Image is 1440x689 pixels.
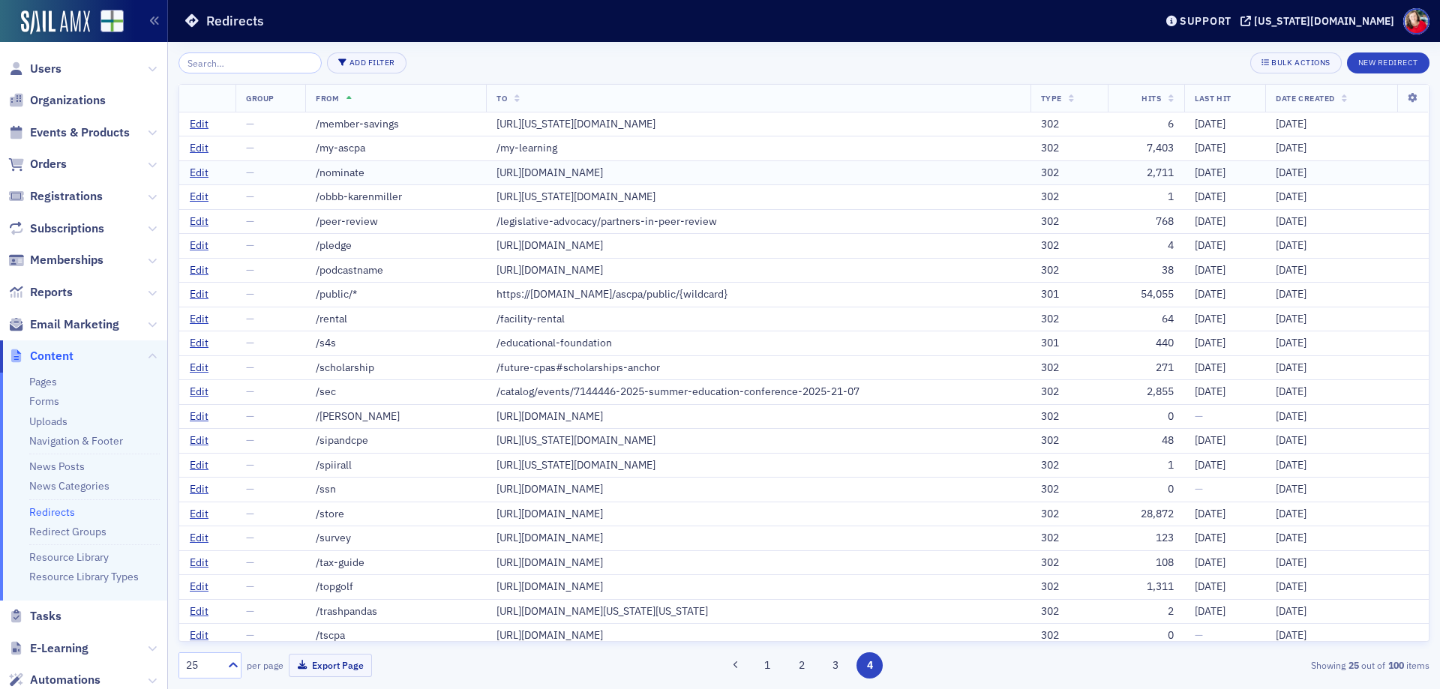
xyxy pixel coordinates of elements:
[1118,215,1174,229] div: 768
[1195,628,1203,642] span: —
[190,605,208,619] a: Edit
[190,264,208,277] a: Edit
[496,385,1020,399] div: /catalog/events/7144446-2025-summer-education-conference-2025-21-07
[8,92,106,109] a: Organizations
[246,433,254,447] span: —
[1385,658,1406,672] strong: 100
[1141,93,1161,103] span: Hits
[1118,288,1174,301] div: 54,055
[1276,482,1306,496] span: [DATE]
[1118,385,1174,399] div: 2,855
[327,52,406,73] button: Add Filter
[496,556,1020,570] div: [URL][DOMAIN_NAME]
[30,284,73,301] span: Reports
[316,385,475,399] div: /sec
[1118,118,1174,131] div: 6
[1118,361,1174,375] div: 271
[8,156,67,172] a: Orders
[246,214,254,228] span: —
[30,61,61,77] span: Users
[190,118,208,131] a: Edit
[190,239,208,253] a: Edit
[1118,508,1174,521] div: 28,872
[29,505,75,519] a: Redirects
[246,238,254,252] span: —
[1276,628,1306,642] span: [DATE]
[29,460,85,473] a: News Posts
[1041,288,1098,301] div: 301
[1195,93,1231,103] span: Last Hit
[1195,433,1225,447] span: [DATE]
[29,394,59,408] a: Forms
[1250,52,1341,73] button: Bulk Actions
[8,124,130,141] a: Events & Products
[1276,361,1306,374] span: [DATE]
[1118,483,1174,496] div: 0
[1118,239,1174,253] div: 4
[8,220,104,237] a: Subscriptions
[1254,14,1394,28] div: [US_STATE][DOMAIN_NAME]
[856,652,883,679] button: 4
[316,410,475,424] div: /[PERSON_NAME]
[29,375,57,388] a: Pages
[1041,385,1098,399] div: 302
[316,483,475,496] div: /ssn
[1041,166,1098,180] div: 302
[1276,214,1306,228] span: [DATE]
[8,672,100,688] a: Automations
[316,508,475,521] div: /store
[496,93,507,103] span: To
[1195,458,1225,472] span: [DATE]
[1118,434,1174,448] div: 48
[246,507,254,520] span: —
[1195,604,1225,618] span: [DATE]
[1195,507,1225,520] span: [DATE]
[1041,508,1098,521] div: 302
[1041,459,1098,472] div: 302
[1041,483,1098,496] div: 302
[8,608,61,625] a: Tasks
[1041,629,1098,643] div: 302
[247,658,283,672] label: per page
[1276,458,1306,472] span: [DATE]
[289,654,372,677] button: Export Page
[496,215,1020,229] div: /legislative-advocacy/partners-in-peer-review
[1195,385,1225,398] span: [DATE]
[1195,580,1225,593] span: [DATE]
[1276,166,1306,179] span: [DATE]
[316,337,475,350] div: /s4s
[190,288,208,301] a: Edit
[8,284,73,301] a: Reports
[29,525,106,538] a: Redirect Groups
[316,459,475,472] div: /spiirall
[496,337,1020,350] div: /educational-foundation
[1276,433,1306,447] span: [DATE]
[8,188,103,205] a: Registrations
[29,550,109,564] a: Resource Library
[1118,580,1174,594] div: 1,311
[100,10,124,33] img: SailAMX
[496,508,1020,521] div: [URL][DOMAIN_NAME]
[30,188,103,205] span: Registrations
[30,220,104,237] span: Subscriptions
[246,482,254,496] span: —
[8,252,103,268] a: Memberships
[186,658,219,673] div: 25
[316,532,475,545] div: /survey
[190,410,208,424] a: Edit
[29,415,67,428] a: Uploads
[190,459,208,472] a: Edit
[206,12,264,30] h1: Redirects
[316,239,475,253] div: /pledge
[30,92,106,109] span: Organizations
[1195,263,1225,277] span: [DATE]
[496,239,1020,253] div: [URL][DOMAIN_NAME]
[316,556,475,570] div: /tax-guide
[190,385,208,399] a: Edit
[246,604,254,618] span: —
[316,605,475,619] div: /trashpandas
[30,608,61,625] span: Tasks
[1195,166,1225,179] span: [DATE]
[246,361,254,374] span: —
[1180,14,1231,28] div: Support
